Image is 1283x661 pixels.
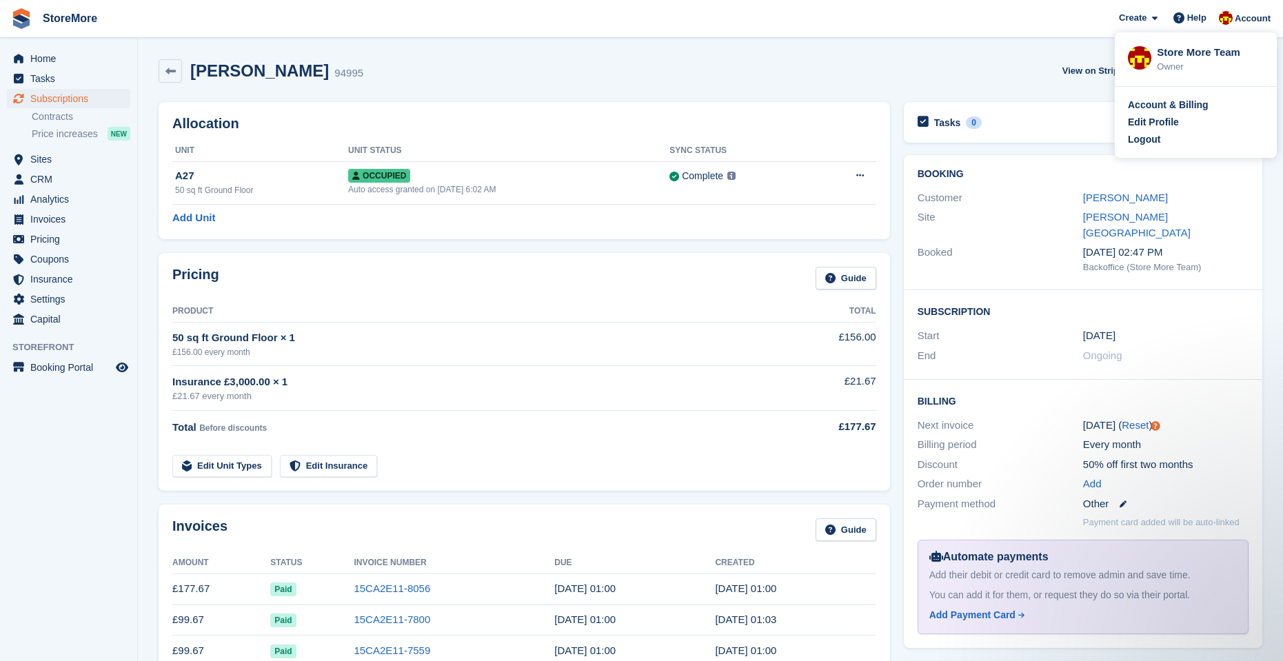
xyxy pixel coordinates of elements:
div: 50 sq ft Ground Floor × 1 [172,330,767,346]
a: menu [7,69,130,88]
a: menu [7,170,130,189]
a: [PERSON_NAME] [1083,192,1168,203]
span: Coupons [30,250,113,269]
h2: Tasks [934,116,961,129]
time: 2025-08-20 00:00:00 UTC [554,613,616,625]
td: £177.67 [172,573,270,604]
a: Guide [816,267,876,289]
time: 2025-07-19 00:00:16 UTC [715,644,776,656]
img: icon-info-grey-7440780725fd019a000dd9b08b2336e03edf1995a4989e88bcd33f0948082b44.svg [727,172,736,180]
a: menu [7,289,130,309]
time: 2025-09-20 00:00:00 UTC [554,582,616,594]
a: menu [7,49,130,68]
span: Paid [270,613,296,627]
div: Add their debit or credit card to remove admin and save time. [929,568,1237,582]
div: Other [1083,496,1249,512]
a: 15CA2E11-8056 [354,582,430,594]
a: Add Payment Card [929,608,1231,622]
div: [DATE] 02:47 PM [1083,245,1249,261]
div: Tooltip anchor [1149,420,1162,432]
a: menu [7,150,130,169]
div: Customer [918,190,1083,206]
a: Edit Unit Types [172,455,272,478]
a: menu [7,358,130,377]
div: 50 sq ft Ground Floor [175,184,348,196]
span: Storefront [12,340,137,354]
div: End [918,348,1083,364]
div: NEW [108,127,130,141]
div: Booked [918,245,1083,274]
div: Account & Billing [1128,98,1209,112]
th: Unit Status [348,140,669,162]
div: £156.00 every month [172,346,767,358]
span: Paid [270,644,296,658]
p: Payment card added will be auto-linked [1083,516,1240,529]
div: Automate payments [929,549,1237,565]
div: 50% off first two months [1083,457,1249,473]
h2: Billing [918,394,1249,407]
th: Invoice Number [354,552,554,574]
span: Sites [30,150,113,169]
h2: [PERSON_NAME] [190,61,329,80]
a: menu [7,190,130,209]
th: Due [554,552,715,574]
th: Total [767,301,876,323]
td: £156.00 [767,322,876,365]
div: Logout [1128,132,1160,147]
span: Occupied [348,169,410,183]
div: Order number [918,476,1083,492]
span: Ongoing [1083,349,1122,361]
span: View on Stripe [1062,64,1124,78]
a: menu [7,230,130,249]
span: Settings [30,289,113,309]
span: Insurance [30,270,113,289]
div: Discount [918,457,1083,473]
th: Product [172,301,767,323]
div: Complete [682,169,723,183]
a: menu [7,89,130,108]
div: Start [918,328,1083,344]
div: [DATE] ( ) [1083,418,1249,434]
h2: Subscription [918,304,1249,318]
th: Unit [172,140,348,162]
a: menu [7,309,130,329]
img: Store More Team [1219,11,1233,25]
h2: Pricing [172,267,219,289]
th: Created [715,552,876,574]
h2: Booking [918,169,1249,180]
a: Edit Insurance [280,455,378,478]
a: menu [7,270,130,289]
span: Invoices [30,210,113,229]
a: StoreMore [37,7,103,30]
span: Tasks [30,69,113,88]
h2: Invoices [172,518,228,541]
a: Reset [1122,419,1149,431]
a: Guide [816,518,876,541]
time: 2025-08-19 00:03:24 UTC [715,613,776,625]
div: Store More Team [1157,45,1264,57]
td: £21.67 [767,366,876,411]
th: Status [270,552,354,574]
span: Analytics [30,190,113,209]
img: Store More Team [1128,46,1151,70]
a: Preview store [114,359,130,376]
img: stora-icon-8386f47178a22dfd0bd8f6a31ec36ba5ce8667c1dd55bd0f319d3a0aa187defe.svg [11,8,32,29]
div: Next invoice [918,418,1083,434]
time: 2025-09-19 00:00:54 UTC [715,582,776,594]
time: 2025-07-20 00:00:00 UTC [554,644,616,656]
span: Home [30,49,113,68]
span: Total [172,421,196,433]
span: Help [1187,11,1206,25]
span: CRM [30,170,113,189]
time: 2025-07-19 00:00:00 UTC [1083,328,1115,344]
div: Billing period [918,437,1083,453]
a: Logout [1128,132,1264,147]
span: Account [1235,12,1271,26]
h2: Allocation [172,116,876,132]
a: menu [7,210,130,229]
div: Owner [1157,60,1264,74]
span: Price increases [32,128,98,141]
a: View on Stripe [1057,59,1140,82]
div: £177.67 [767,419,876,435]
a: Account & Billing [1128,98,1264,112]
